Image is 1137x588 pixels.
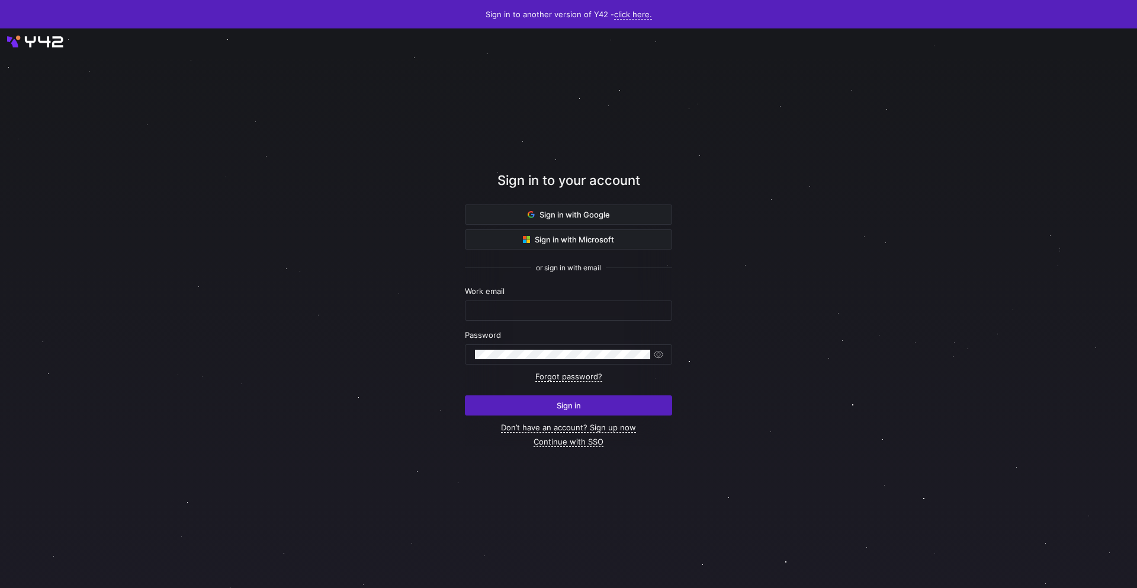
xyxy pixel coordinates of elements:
[535,372,602,382] a: Forgot password?
[501,423,636,433] a: Don’t have an account? Sign up now
[465,171,672,204] div: Sign in to your account
[465,229,672,250] button: Sign in with Microsoft
[465,330,501,340] span: Password
[534,437,603,447] a: Continue with SSO
[528,210,610,219] span: Sign in with Google
[465,286,505,296] span: Work email
[536,264,601,272] span: or sign in with email
[614,9,652,20] a: click here.
[465,395,672,416] button: Sign in
[523,235,614,244] span: Sign in with Microsoft
[465,204,672,225] button: Sign in with Google
[557,401,581,410] span: Sign in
